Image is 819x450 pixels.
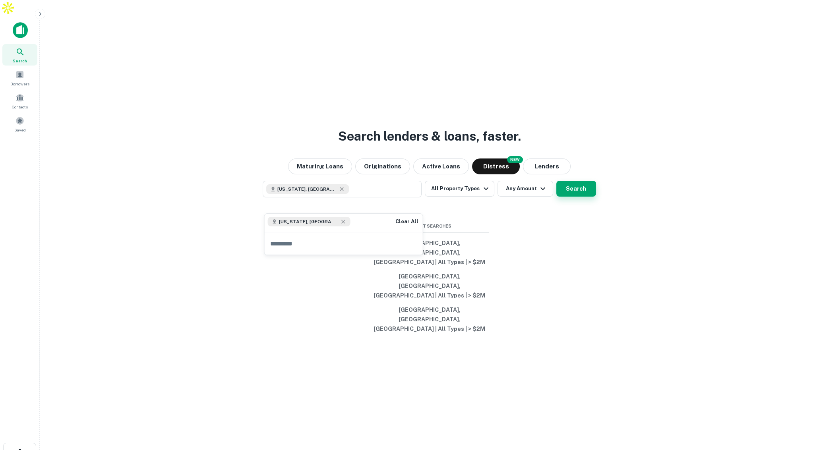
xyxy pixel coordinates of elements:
a: Borrowers [2,67,37,89]
h3: Search lenders & loans, faster. [338,127,521,146]
span: [US_STATE], [GEOGRAPHIC_DATA] [279,218,339,225]
button: Clear All [394,217,420,226]
button: All Property Types [425,181,494,197]
span: Recent Searches [370,223,489,230]
button: Search [556,181,596,197]
a: Search [2,44,37,66]
div: NEW [507,156,523,163]
span: Search [13,58,27,64]
span: Contacts [12,104,28,110]
button: [GEOGRAPHIC_DATA], [GEOGRAPHIC_DATA], [GEOGRAPHIC_DATA] | All Types | > $2M [370,236,489,269]
button: [GEOGRAPHIC_DATA], [GEOGRAPHIC_DATA], [GEOGRAPHIC_DATA] | All Types | > $2M [370,303,489,336]
button: [US_STATE], [GEOGRAPHIC_DATA] [263,181,422,197]
button: Active Loans [413,158,469,174]
span: Borrowers [10,81,29,87]
span: Saved [14,127,26,133]
button: Lenders [523,158,571,174]
button: [GEOGRAPHIC_DATA], [GEOGRAPHIC_DATA], [GEOGRAPHIC_DATA] | All Types | > $2M [370,269,489,303]
iframe: Chat Widget [779,386,819,425]
button: Maturing Loans [288,158,352,174]
button: Search distressed loans with lien and other non-mortgage details. [472,158,520,174]
button: Originations [355,158,410,174]
span: [US_STATE], [GEOGRAPHIC_DATA] [277,185,337,193]
img: capitalize-icon.png [13,22,28,38]
a: Saved [2,113,37,135]
button: Any Amount [498,181,553,197]
a: Contacts [2,90,37,112]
